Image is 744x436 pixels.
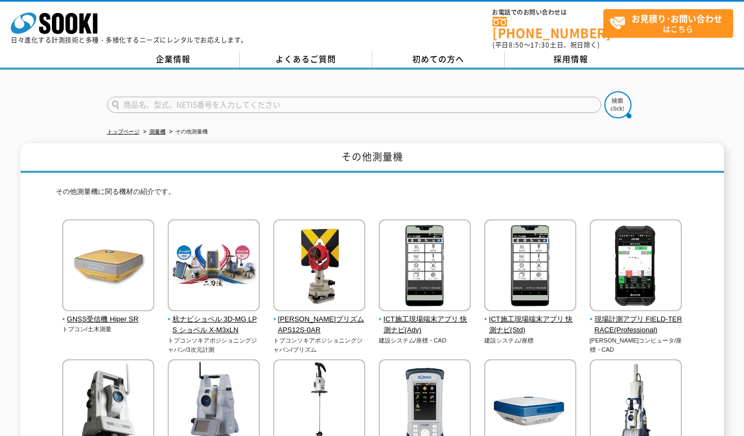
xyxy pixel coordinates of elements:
[379,314,471,337] span: ICT施工現場端末アプリ 快測ナビ(Adv)
[167,126,208,138] li: その他測量機
[240,51,372,68] a: よくあるご質問
[484,314,577,337] span: ICT施工現場端末アプリ 快測ナビ(Std)
[492,40,600,50] span: (平日 ～ 土日、祝日除く)
[603,9,733,38] a: お見積り･お問い合わせはこちら
[505,51,637,68] a: 採用情報
[484,304,577,336] a: ICT施工現場端末アプリ 快測ナビ(Std)
[168,219,260,314] img: 杭ナビショベル 3D-MG LPS ショベル X-M3xLN
[590,304,682,336] a: 現場計測アプリ FIELD-TERRACE(Professional)
[168,314,260,337] span: 杭ナビショベル 3D-MG LPS ショベル X-M3xLN
[62,325,155,334] p: トプコン/土木測量
[484,336,577,345] p: 建設システム/座標
[590,336,682,354] p: [PERSON_NAME]コンピュータ/座標・CAD
[168,304,260,336] a: 杭ナビショベル 3D-MG LPS ショベル X-M3xLN
[149,129,166,135] a: 測量機
[11,37,248,43] p: 日々進化する計測技術と多種・多様化するニーズにレンタルでお応えします。
[62,314,155,325] span: GNSS受信機 Hiper SR
[21,143,724,173] h1: その他測量機
[484,219,576,314] img: ICT施工現場端末アプリ 快測ナビ(Std)
[273,314,366,337] span: [PERSON_NAME]プリズム APS12S-0AR
[609,10,733,37] span: はこちら
[412,53,464,65] span: 初めての方へ
[530,40,550,50] span: 17:30
[604,91,631,118] img: btn_search.png
[107,129,140,135] a: トップページ
[62,304,155,325] a: GNSS受信機 Hiper SR
[509,40,524,50] span: 8:50
[273,219,365,314] img: 一素子プリズム APS12S-0AR
[631,12,722,25] strong: お見積り･お問い合わせ
[273,304,366,336] a: [PERSON_NAME]プリズム APS12S-0AR
[379,219,471,314] img: ICT施工現場端末アプリ 快測ナビ(Adv)
[273,336,366,354] p: トプコンソキアポジショニングジャパン/プリズム
[492,9,603,16] span: お電話でのお問い合わせは
[372,51,505,68] a: 初めての方へ
[379,336,471,345] p: 建設システム/座標・CAD
[107,51,240,68] a: 企業情報
[62,219,154,314] img: GNSS受信機 Hiper SR
[56,186,689,203] p: その他測量機に関る機材の紹介です。
[590,219,682,314] img: 現場計測アプリ FIELD-TERRACE(Professional)
[379,304,471,336] a: ICT施工現場端末アプリ 快測ナビ(Adv)
[168,336,260,354] p: トプコンソキアポジショニングジャパン/3次元計測
[107,97,601,113] input: 商品名、型式、NETIS番号を入力してください
[590,314,682,337] span: 現場計測アプリ FIELD-TERRACE(Professional)
[492,17,603,39] a: [PHONE_NUMBER]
